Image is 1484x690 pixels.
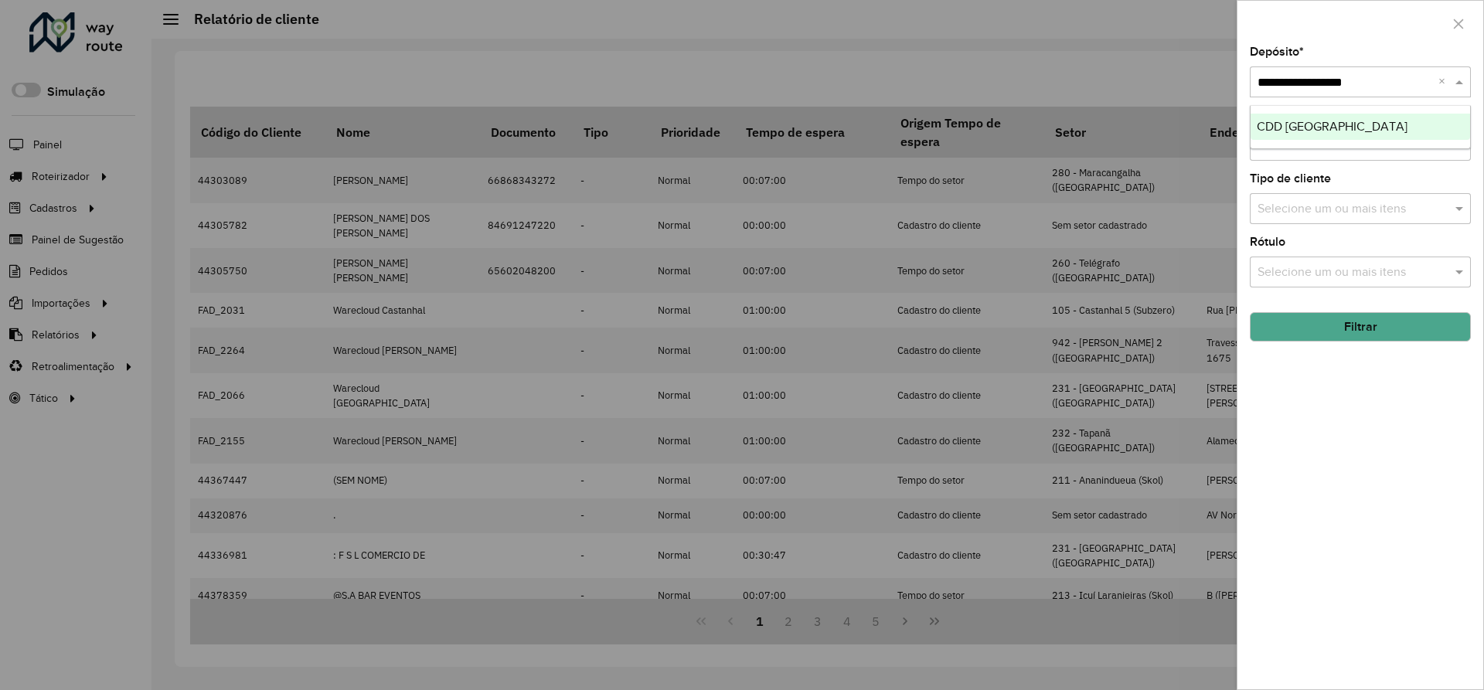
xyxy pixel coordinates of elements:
[1250,105,1471,149] ng-dropdown-panel: Options list
[1438,73,1452,91] span: Clear all
[1250,42,1304,61] label: Depósito
[1250,169,1331,188] label: Tipo de cliente
[1250,312,1471,342] button: Filtrar
[1250,233,1285,251] label: Rótulo
[1257,120,1407,133] span: CDD [GEOGRAPHIC_DATA]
